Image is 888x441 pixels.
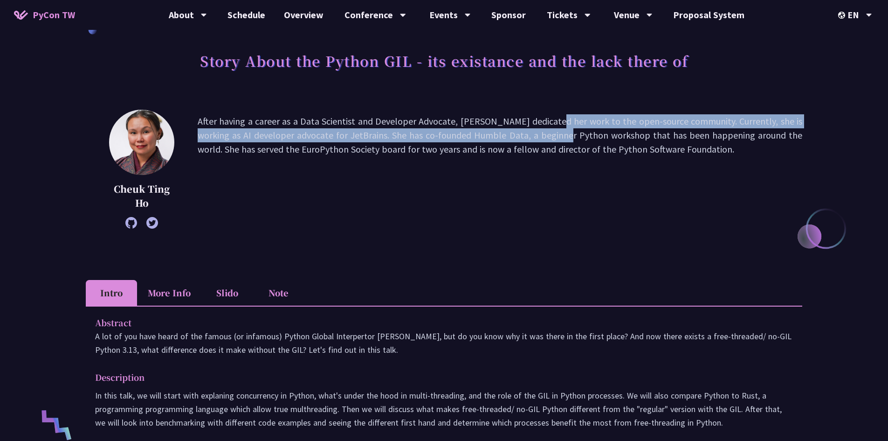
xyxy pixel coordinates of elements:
[14,10,28,20] img: Home icon of PyCon TW 2025
[95,316,774,329] p: Abstract
[838,12,847,19] img: Locale Icon
[201,280,253,306] li: Slido
[95,329,793,357] p: A lot of you have heard of the famous (or infamous) Python Global Interpertor [PERSON_NAME], but ...
[95,371,774,384] p: Description
[253,280,304,306] li: Note
[109,182,174,210] p: Cheuk Ting Ho
[200,47,688,75] h1: Story About the Python GIL - its existance and the lack there of
[137,280,201,306] li: More Info
[95,389,793,429] p: In this talk, we will start with explaning concurrency in Python, what's under the hood in multi-...
[109,110,174,175] img: Cheuk Ting Ho
[198,114,802,224] p: After having a career as a Data Scientist and Developer Advocate, [PERSON_NAME] dedicated her wor...
[86,280,137,306] li: Intro
[33,8,75,22] span: PyCon TW
[5,3,84,27] a: PyCon TW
